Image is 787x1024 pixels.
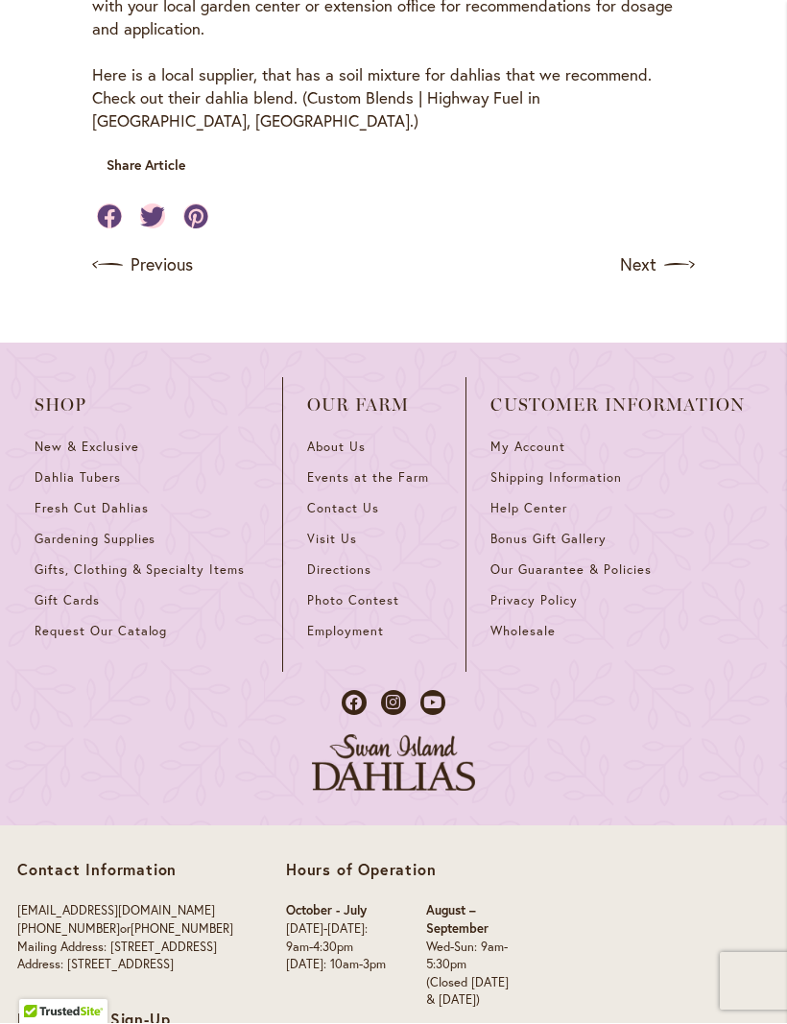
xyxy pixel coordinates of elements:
[35,593,100,609] span: Gift Cards
[131,921,233,938] a: [PHONE_NUMBER]
[381,691,406,716] a: Dahlias on Instagram
[307,440,366,456] span: About Us
[35,624,167,640] span: Request Our Catalog
[92,250,193,281] a: Previous
[490,440,565,456] span: My Account
[307,562,371,579] span: Directions
[92,64,694,133] p: Here is a local supplier, that has a soil mixture for dahlias that we recommend. Check out their ...
[97,204,122,229] a: Share on Facebook
[307,624,384,640] span: Employment
[286,921,388,957] p: [DATE]-[DATE]: 9am-4:30pm
[307,532,357,548] span: Visit Us
[183,204,208,229] a: Share on Pinterest
[490,593,578,609] span: Privacy Policy
[307,396,441,416] span: Our Farm
[35,440,139,456] span: New & Exclusive
[342,691,367,716] a: Dahlias on Facebook
[35,396,258,416] span: Shop
[140,204,165,229] a: Share on Twitter
[92,87,540,132] a: Custom Blends | Highway Fuel in [GEOGRAPHIC_DATA], [GEOGRAPHIC_DATA].
[92,250,123,281] img: arrow icon
[307,470,428,487] span: Events at the Farm
[426,903,519,939] p: August – September
[307,593,399,609] span: Photo Contest
[17,903,215,919] a: [EMAIL_ADDRESS][DOMAIN_NAME]
[92,156,199,176] p: Share Article
[307,501,379,517] span: Contact Us
[35,532,155,548] span: Gardening Supplies
[490,562,651,579] span: Our Guarantee & Policies
[490,624,556,640] span: Wholesale
[35,501,149,517] span: Fresh Cut Dahlias
[17,921,120,938] a: [PHONE_NUMBER]
[35,470,121,487] span: Dahlia Tubers
[286,903,388,921] p: October - July
[35,562,245,579] span: Gifts, Clothing & Specialty Items
[286,861,519,880] p: Hours of Operation
[17,861,233,880] p: Contact Information
[17,903,233,974] p: or Mailing Address: [STREET_ADDRESS] Address: [STREET_ADDRESS]
[490,470,621,487] span: Shipping Information
[490,396,745,416] span: Customer Information
[620,250,695,281] a: Next
[664,250,695,281] img: arrow icon
[426,940,519,975] p: Wed-Sun: 9am-5:30pm
[490,501,567,517] span: Help Center
[490,532,606,548] span: Bonus Gift Gallery
[420,691,445,716] a: Dahlias on Youtube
